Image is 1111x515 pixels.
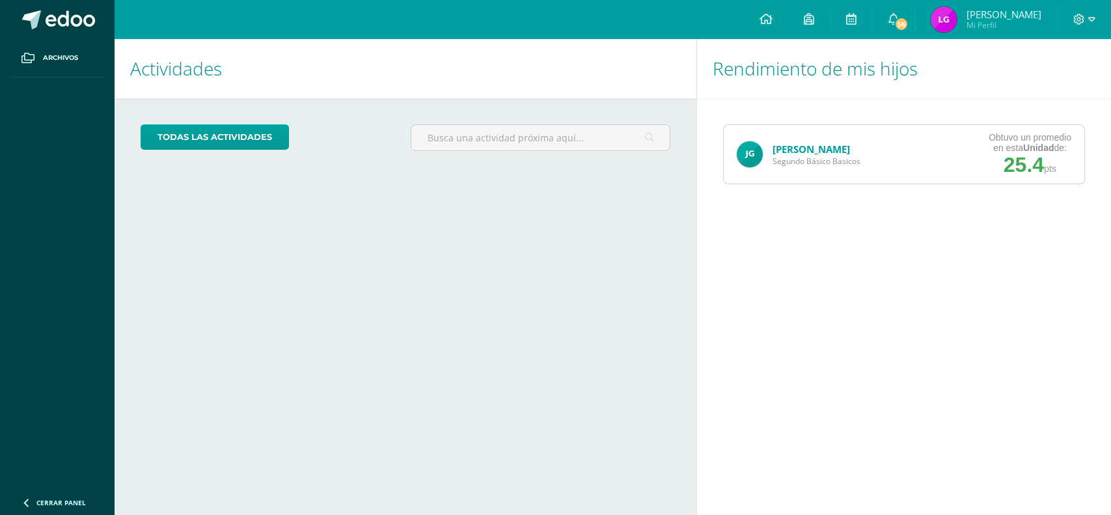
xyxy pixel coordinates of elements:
[43,53,78,63] span: Archivos
[737,141,763,167] img: 5395a0967b1649fd3e58b662a09fd6cd.png
[1023,143,1054,153] strong: Unidad
[931,7,957,33] img: 7b1c04f655ab4040af238b100e613269.png
[773,143,850,156] a: [PERSON_NAME]
[713,39,1095,98] h1: Rendimiento de mis hijos
[36,498,86,507] span: Cerrar panel
[1044,163,1056,174] span: pts
[141,124,289,150] a: todas las Actividades
[1004,153,1044,176] span: 25.4
[894,17,908,31] span: 56
[411,125,670,150] input: Busca una actividad próxima aquí...
[989,132,1071,153] div: Obtuvo un promedio en esta de:
[773,156,860,167] span: Segundo Básico Basicos
[130,39,681,98] h1: Actividades
[10,39,104,77] a: Archivos
[967,8,1041,21] span: [PERSON_NAME]
[967,20,1041,31] span: Mi Perfil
